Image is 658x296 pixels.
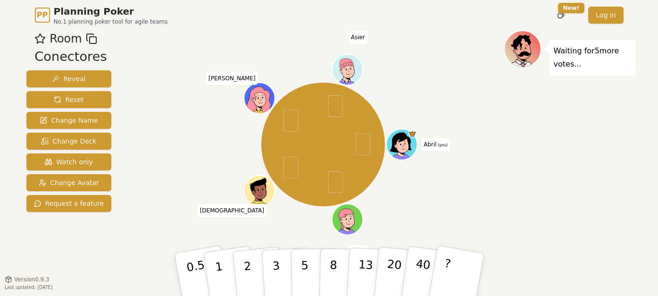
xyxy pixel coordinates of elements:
span: Abril is the host [408,130,416,137]
span: Planning Poker [54,5,168,18]
span: Last updated: [DATE] [5,285,53,290]
span: Click to change your name [421,138,450,151]
span: (you) [437,143,448,147]
a: Log in [588,7,623,24]
span: Reveal [52,74,85,84]
p: Waiting for 5 more votes... [554,44,631,71]
div: New! [558,3,585,13]
span: Watch only [45,157,93,167]
span: Change Name [40,116,98,125]
button: Version0.9.3 [5,276,50,283]
span: PP [37,9,48,21]
button: Request a feature [26,195,112,212]
span: Click to change your name [206,72,258,85]
span: No.1 planning poker tool for agile teams [54,18,168,25]
button: New! [552,7,569,24]
span: Change Deck [41,136,96,146]
button: Watch only [26,153,112,170]
span: Click to change your name [349,31,367,44]
button: Change Name [26,112,112,129]
span: Click to change your name [198,204,267,217]
span: Room [50,30,82,47]
span: Reset [54,95,83,104]
span: Click to change your name [349,245,367,258]
span: Request a feature [34,199,104,208]
button: Add as favourite [34,30,46,47]
span: Version 0.9.3 [14,276,50,283]
a: PPPlanning PokerNo.1 planning poker tool for agile teams [35,5,168,25]
button: Reveal [26,70,112,87]
button: Change Avatar [26,174,112,191]
div: Conectores [34,47,107,67]
button: Reset [26,91,112,108]
button: Change Deck [26,133,112,150]
button: Click to change your avatar [387,130,416,159]
span: Change Avatar [39,178,99,187]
